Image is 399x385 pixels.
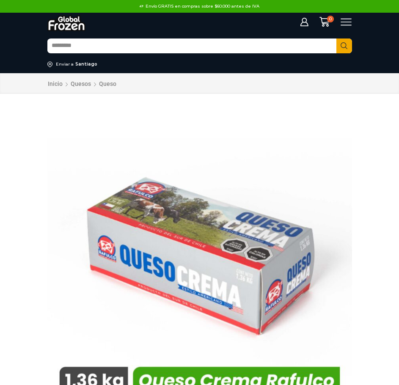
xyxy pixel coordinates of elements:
[327,16,334,22] span: 0
[315,16,334,27] a: 0
[75,61,97,67] div: Santiago
[47,61,56,67] img: address-field-icon.svg
[336,38,352,53] button: Search button
[99,80,117,87] a: Queso
[56,61,74,67] div: Enviar a
[70,80,91,87] a: Quesos
[47,80,63,87] a: Inicio
[47,80,117,88] nav: Breadcrumb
